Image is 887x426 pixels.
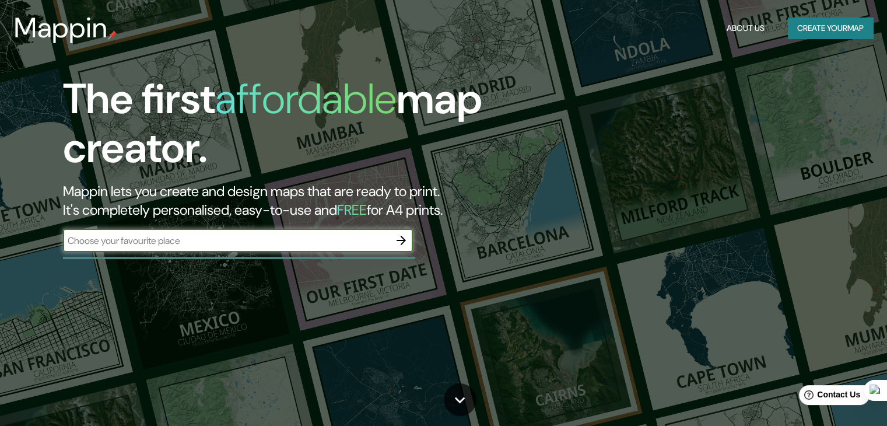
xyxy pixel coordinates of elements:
[788,18,873,39] button: Create yourmap
[63,75,507,182] h1: The first map creator.
[63,234,390,247] input: Choose your favourite place
[108,30,117,40] img: mappin-pin
[14,12,108,44] h3: Mappin
[337,201,367,219] h5: FREE
[215,72,397,126] h1: affordable
[63,182,507,219] h2: Mappin lets you create and design maps that are ready to print. It's completely personalised, eas...
[783,380,874,413] iframe: Help widget launcher
[722,18,769,39] button: About Us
